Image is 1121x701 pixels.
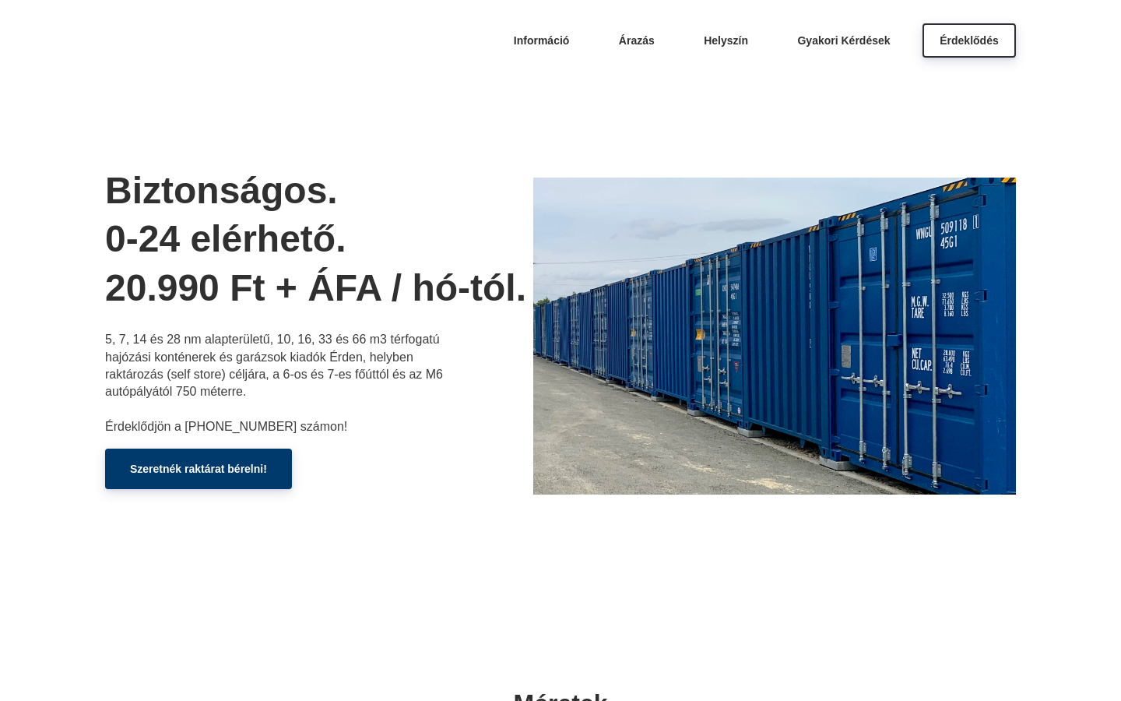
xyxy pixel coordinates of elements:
[704,34,748,47] span: Helyszín
[497,23,587,58] a: Információ
[514,34,570,47] span: Információ
[105,331,448,435] p: 5, 7, 14 és 28 nm alapterületű, 10, 16, 33 és 66 m3 térfogatú hajózási konténerek és garázsok kia...
[940,34,998,47] span: Érdeklődés
[797,34,890,47] span: Gyakori Kérdések
[687,23,765,58] a: Helyszín
[105,167,533,312] h1: Biztonságos. 0-24 elérhető. 20.990 Ft + ÁFA / hó-tól.
[130,463,267,475] span: Szeretnék raktárat bérelni!
[602,23,672,58] a: Árazás
[105,449,292,489] a: Szeretnék raktárat bérelni!
[780,23,907,58] a: Gyakori Kérdések
[533,178,1016,495] img: bozsisor.webp
[619,34,655,47] span: Árazás
[922,23,1016,58] a: Érdeklődés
